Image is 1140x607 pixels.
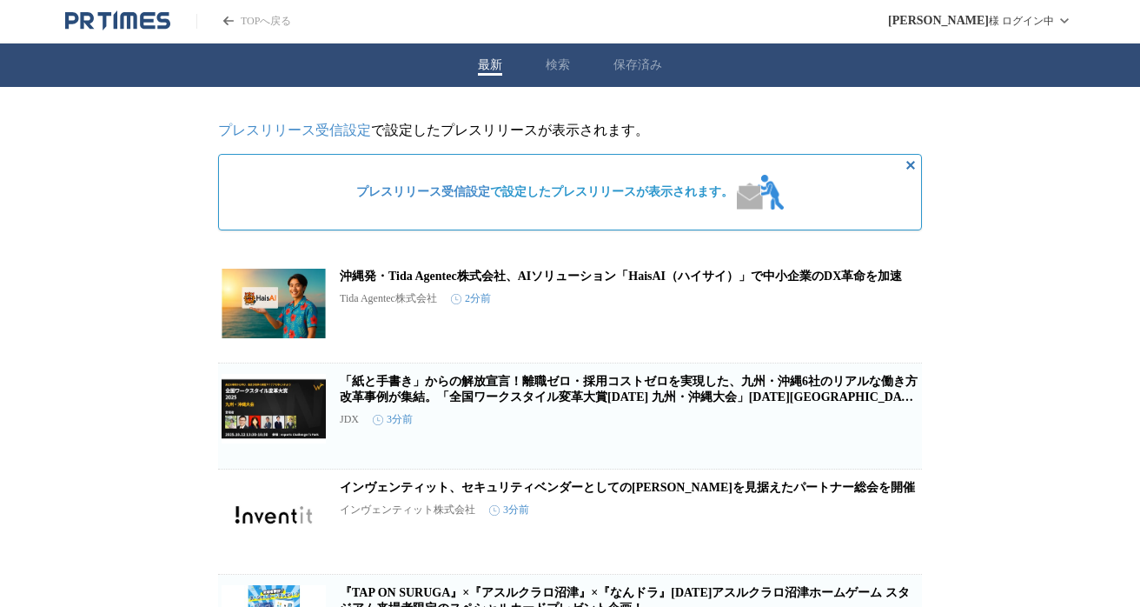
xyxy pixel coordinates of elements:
[218,123,371,137] a: プレスリリース受信設定
[340,481,915,494] a: インヴェンティット、セキュリティベンダーとしての[PERSON_NAME]を見据えたパートナー総会を開催
[340,413,359,426] p: JDX
[65,10,170,31] a: PR TIMESのトップページはこちら
[888,14,989,28] span: [PERSON_NAME]
[373,412,413,427] time: 3分前
[218,122,922,140] p: で設定したプレスリリースが表示されます。
[222,374,326,444] img: 「紙と手書き」からの解放宣言！離職ゼロ・採用コストゼロを実現した、九州・沖縄6社のリアルな働き方改革事例が集結。「全国ワークスタイル変革大賞2025 九州・沖縄大会」10月22日(水)福岡市で開催
[451,291,491,306] time: 2分前
[489,503,529,517] time: 3分前
[340,503,475,517] p: インヴェンティット株式会社
[340,375,918,419] a: 「紙と手書き」からの解放宣言！離職ゼロ・採用コストゼロを実現した、九州・沖縄6社のリアルな働き方改革事例が集結。「全国ワークスタイル変革大賞[DATE] 九州・沖縄大会」[DATE][GEOGR...
[222,269,326,338] img: 沖縄発・Tida Agentec株式会社、AIソリューション「HaisAI（ハイサイ）」で中小企業のDX革命を加速
[222,480,326,550] img: インヴェンティット、セキュリティベンダーとしての未来を見据えたパートナー総会を開催
[356,185,490,198] a: プレスリリース受信設定
[356,184,733,200] span: で設定したプレスリリースが表示されます。
[613,57,662,73] button: 保存済み
[340,270,902,283] a: 沖縄発・Tida Agentec株式会社、AIソリューション「HaisAI（ハイサイ）」で中小企業のDX革命を加速
[478,57,502,73] button: 最新
[546,57,570,73] button: 検索
[900,155,921,176] button: 非表示にする
[340,291,437,306] p: Tida Agentec株式会社
[196,14,291,29] a: PR TIMESのトップページはこちら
